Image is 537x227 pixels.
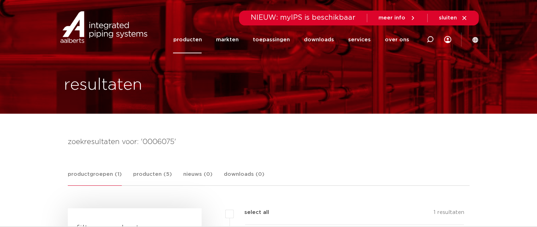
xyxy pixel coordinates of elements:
[234,208,269,217] label: select all
[68,136,470,148] h4: zoekresultaten voor: '0006075'
[173,26,409,53] nav: Menu
[183,170,213,185] a: nieuws (0)
[433,208,464,219] p: 1 resultaten
[439,15,457,20] span: sluiten
[251,14,356,21] span: NIEUW: myIPS is beschikbaar
[384,26,409,53] a: over ons
[173,26,202,53] a: producten
[304,26,334,53] a: downloads
[224,170,264,185] a: downloads (0)
[348,26,370,53] a: services
[439,15,467,21] a: sluiten
[68,170,122,186] a: productgroepen (1)
[133,170,172,185] a: producten (5)
[378,15,416,21] a: meer info
[378,15,405,20] span: meer info
[216,26,238,53] a: markten
[64,74,142,96] h1: resultaten
[252,26,290,53] a: toepassingen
